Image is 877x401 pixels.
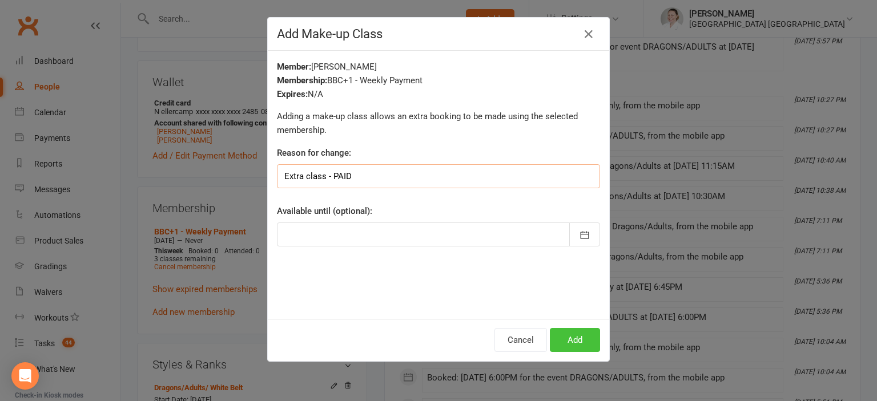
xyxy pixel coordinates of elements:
[277,27,600,41] h4: Add Make-up Class
[550,328,600,352] button: Add
[277,60,600,74] div: [PERSON_NAME]
[277,87,600,101] div: N/A
[277,146,351,160] label: Reason for change:
[277,110,600,137] p: Adding a make-up class allows an extra booking to be made using the selected membership.
[580,25,598,43] button: Close
[494,328,547,352] button: Cancel
[277,75,327,86] strong: Membership:
[277,62,311,72] strong: Member:
[11,362,39,390] div: Open Intercom Messenger
[277,89,308,99] strong: Expires:
[277,74,600,87] div: BBC+1 - Weekly Payment
[277,204,372,218] label: Available until (optional):
[277,164,600,188] input: Optional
